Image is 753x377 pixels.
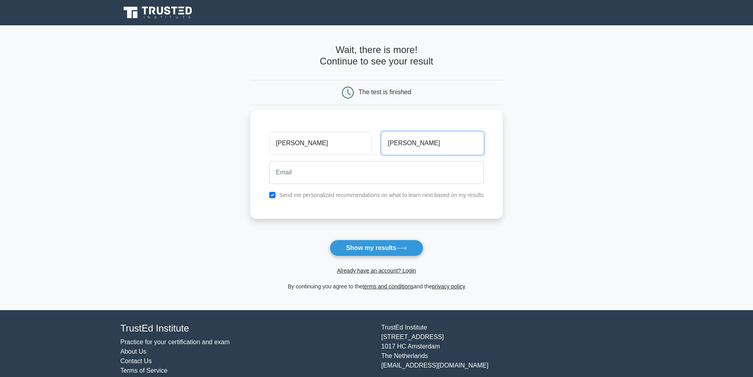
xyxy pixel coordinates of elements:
[432,283,465,290] a: privacy policy
[362,283,413,290] a: terms and conditions
[121,367,168,374] a: Terms of Service
[269,132,372,155] input: First name
[121,348,147,355] a: About Us
[250,44,503,67] h4: Wait, there is more! Continue to see your result
[359,89,411,95] div: The test is finished
[121,323,372,334] h4: TrustEd Institute
[381,132,484,155] input: Last name
[279,192,484,198] label: Send me personalized recommendations on what to learn next based on my results
[121,358,152,364] a: Contact Us
[337,267,416,274] a: Already have an account? Login
[245,282,508,291] div: By continuing you agree to the and the
[121,339,230,345] a: Practice for your certification and exam
[330,240,423,256] button: Show my results
[269,161,484,184] input: Email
